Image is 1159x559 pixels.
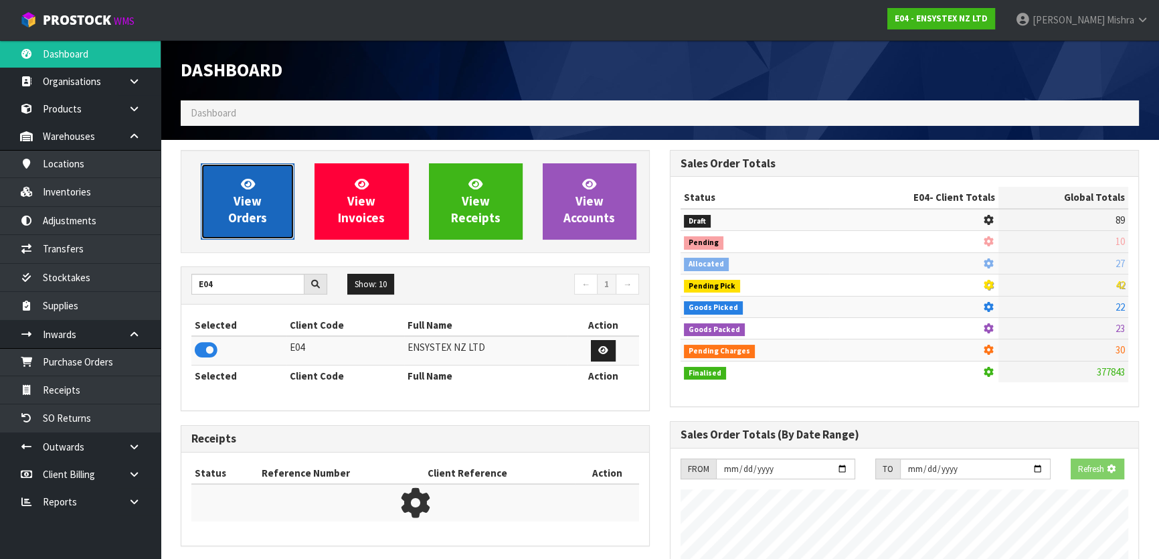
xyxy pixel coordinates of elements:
[404,315,567,336] th: Full Name
[1116,322,1125,335] span: 23
[1071,459,1124,480] button: Refresh
[228,176,267,226] span: View Orders
[998,187,1128,208] th: Global Totals
[181,58,282,82] span: Dashboard
[191,432,639,445] h3: Receipts
[681,157,1128,170] h3: Sales Order Totals
[829,187,998,208] th: - Client Totals
[20,11,37,28] img: cube-alt.png
[286,365,404,386] th: Client Code
[286,315,404,336] th: Client Code
[597,274,616,295] a: 1
[114,15,135,27] small: WMS
[286,336,404,365] td: E04
[1116,278,1125,291] span: 42
[681,459,716,480] div: FROM
[426,274,640,297] nav: Page navigation
[681,187,829,208] th: Status
[887,8,995,29] a: E04 - ENSYSTEX NZ LTD
[895,13,988,24] strong: E04 - ENSYSTEX NZ LTD
[338,176,385,226] span: View Invoices
[616,274,639,295] a: →
[543,163,636,240] a: ViewAccounts
[191,315,286,336] th: Selected
[567,365,639,386] th: Action
[875,459,900,480] div: TO
[1097,366,1125,378] span: 377843
[1116,301,1125,313] span: 22
[684,345,755,358] span: Pending Charges
[1116,235,1125,248] span: 10
[404,365,567,386] th: Full Name
[191,365,286,386] th: Selected
[429,163,523,240] a: ViewReceipts
[1116,214,1125,226] span: 89
[201,163,294,240] a: ViewOrders
[684,236,723,250] span: Pending
[681,428,1128,441] h3: Sales Order Totals (By Date Range)
[684,215,711,228] span: Draft
[424,463,575,484] th: Client Reference
[567,315,639,336] th: Action
[684,280,740,293] span: Pending Pick
[684,301,743,315] span: Goods Picked
[1116,343,1125,356] span: 30
[684,258,729,271] span: Allocated
[1116,257,1125,270] span: 27
[913,191,929,204] span: E04
[451,176,501,226] span: View Receipts
[563,176,615,226] span: View Accounts
[404,336,567,365] td: ENSYSTEX NZ LTD
[43,11,111,29] span: ProStock
[575,463,639,484] th: Action
[574,274,598,295] a: ←
[191,106,236,119] span: Dashboard
[684,323,745,337] span: Goods Packed
[258,463,424,484] th: Reference Number
[347,274,394,295] button: Show: 10
[1033,13,1105,26] span: [PERSON_NAME]
[1107,13,1134,26] span: Mishra
[315,163,408,240] a: ViewInvoices
[684,367,726,380] span: Finalised
[191,274,304,295] input: Search clients
[191,463,258,484] th: Status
